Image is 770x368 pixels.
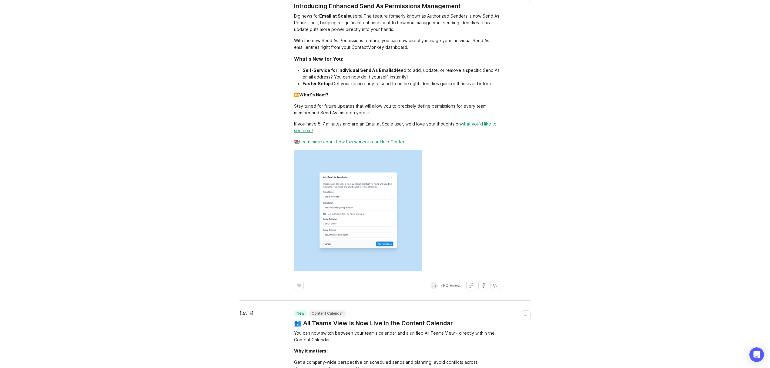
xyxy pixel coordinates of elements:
div: With the new Send As Permissions feature, you can now directly manage your individual Send As ema... [294,37,500,51]
button: Share on Facebook [478,281,488,290]
div: Big news for users! The feature formerly known as Authorized Senders is now Send As Permissions, ... [294,13,500,33]
a: 👥 All Teams View is Now Live in the Content Calendar [294,319,453,327]
p: new [296,311,304,316]
div: Email at Scale [319,13,350,18]
div: What's New for You: [294,55,343,62]
div: You can now switch between your team’s calendar and a unified All Teams View - directly within th... [294,330,500,343]
button: Share on X [490,281,500,290]
li: Get your team ready to send from the right identities quicker than ever before. [303,80,500,87]
a: Learn more about how this works in our Help Center. [299,139,405,144]
a: Introducing Enhanced Send As Permissions Management [294,2,460,10]
time: [DATE] [239,311,253,316]
li: Need to add, update, or remove a specific Send As email address? You can now do it yourself, inst... [303,67,500,80]
div: Why it matters: [294,348,328,353]
div: 📚 [294,139,500,145]
div: Open Intercom Messenger [749,347,764,362]
div: Faster Setup: [303,81,332,86]
p: 780 Views [440,283,461,289]
div: Self-Service for Individual Send As Emails: [303,68,395,73]
p: Content Calendar [312,311,343,316]
div: If you have 5-7 minutes and are an Email at Scale user, we'd love your thoughts on [294,121,500,134]
img: SaP [294,150,422,271]
div: What's Next? [299,92,328,97]
button: Share link [466,281,476,290]
div: Stay tuned for future updates that will allow you to precisely define permissions for every team ... [294,103,500,116]
div: ⏭️ [294,92,500,98]
button: Collapse changelog entry [521,310,531,320]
